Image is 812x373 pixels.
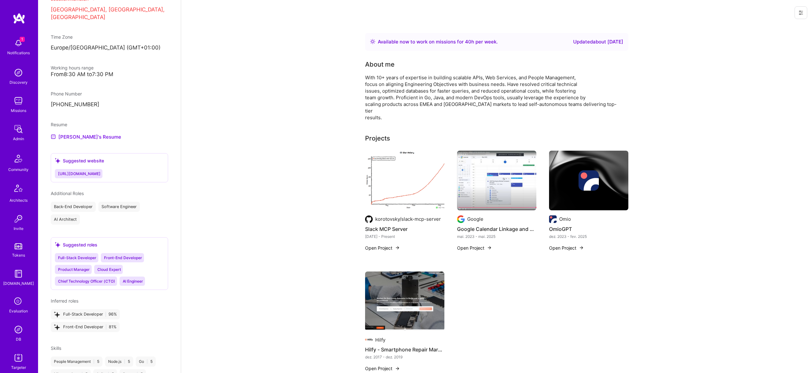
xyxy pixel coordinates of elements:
[375,216,441,222] div: korotovsky/slack-mcp-server
[51,122,67,127] span: Resume
[12,213,25,225] img: Invite
[365,233,444,240] div: [DATE] - Present
[365,245,400,251] button: Open Project
[365,60,395,69] div: About me
[549,225,628,233] h4: OmioGPT
[51,345,61,351] span: Skills
[465,39,471,45] span: 40
[11,364,26,371] div: Targeter
[51,71,168,78] div: From 8:30 AM to 7:30 PM
[12,252,25,258] div: Tokens
[51,309,120,319] div: Full-Stack Developer 96%
[51,44,168,52] p: Europe/[GEOGRAPHIC_DATA] (GMT+01:00 )
[579,170,599,191] img: Company logo
[10,197,28,204] div: Architects
[365,272,444,331] img: Hilfy - Smartphone Repair Marketplace
[549,233,628,240] div: dez. 2023 - fev. 2025
[365,151,444,210] img: Slack MCP Server
[12,66,25,79] img: discovery
[7,49,30,56] div: Notifications
[365,74,619,121] div: With 10+ years of expertise in building scalable APIs, Web Services, and People Management, focus...
[365,134,390,143] div: Projects
[457,233,536,240] div: mai. 2023 - mai. 2025
[375,337,385,343] div: Hilfy
[13,13,25,24] img: logo
[549,215,557,223] img: Company logo
[55,242,60,247] i: icon SuggestedTeams
[104,255,142,260] span: Front-End Developer
[9,308,28,314] div: Evaluation
[11,151,26,166] img: Community
[13,135,24,142] div: Admin
[395,366,400,371] img: arrow-right
[147,359,148,364] span: |
[3,280,34,287] div: [DOMAIN_NAME]
[51,134,56,139] img: Resume
[51,357,102,367] div: People Management 5
[395,245,400,250] img: arrow-right
[12,123,25,135] img: admin teamwork
[457,151,536,210] img: Google Calendar Linkage and Re-identification Attack
[549,245,584,251] button: Open Project
[51,191,84,196] span: Additional Roles
[14,225,23,232] div: Invite
[365,354,444,360] div: dez. 2017 - dez. 2019
[365,336,373,344] img: Company logo
[58,255,96,260] span: Full-Stack Developer
[58,279,115,284] span: Chief Technology Officer (CTO)
[16,336,21,343] div: DB
[11,107,26,114] div: Missions
[98,202,140,212] div: Software Engineer
[51,65,94,70] span: Working hours range
[55,158,60,163] i: icon SuggestedTeams
[124,359,125,364] span: |
[11,182,26,197] img: Architects
[51,202,96,212] div: Back-End Developer
[136,357,156,367] div: Go 5
[55,241,97,248] div: Suggested roles
[105,357,133,367] div: Node.js 5
[54,324,60,330] i: icon StarsPurple
[370,39,375,44] img: Availability
[58,171,101,176] span: [URL][DOMAIN_NAME]
[97,267,121,272] span: Cloud Expert
[20,37,25,42] span: 1
[51,6,168,21] p: [GEOGRAPHIC_DATA], [GEOGRAPHIC_DATA], [GEOGRAPHIC_DATA]
[365,345,444,354] h4: Hilfy - Smartphone Repair Marketplace
[487,245,492,250] img: arrow-right
[55,157,104,164] div: Suggested website
[8,166,29,173] div: Community
[559,216,571,222] div: Omio
[58,267,90,272] span: Product Manager
[457,215,465,223] img: Company logo
[51,34,73,40] span: Time Zone
[12,323,25,336] img: Admin Search
[123,279,143,284] span: AI Engineer
[51,322,120,332] div: Front-End Developer 81%
[579,245,584,250] img: arrow-right
[378,38,498,46] div: Available now to work on missions for h per week .
[467,216,483,222] div: Google
[457,225,536,233] h4: Google Calendar Linkage and Re-identification Attack
[365,225,444,233] h4: Slack MCP Server
[12,351,25,364] img: Skill Targeter
[365,365,400,372] button: Open Project
[10,79,28,86] div: Discovery
[549,151,628,210] img: cover
[51,91,82,96] span: Phone Number
[51,133,121,141] a: [PERSON_NAME]'s Resume
[51,101,168,108] p: [PHONE_NUMBER]
[15,243,22,249] img: tokens
[12,37,25,49] img: bell
[12,296,24,308] i: icon SelectionTeam
[51,298,78,304] span: Inferred roles
[573,38,623,46] div: Updated about [DATE]
[54,311,60,317] i: icon StarsPurple
[12,267,25,280] img: guide book
[365,215,373,223] img: Company logo
[457,245,492,251] button: Open Project
[12,95,25,107] img: teamwork
[51,214,80,225] div: AI Architect
[93,359,95,364] span: |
